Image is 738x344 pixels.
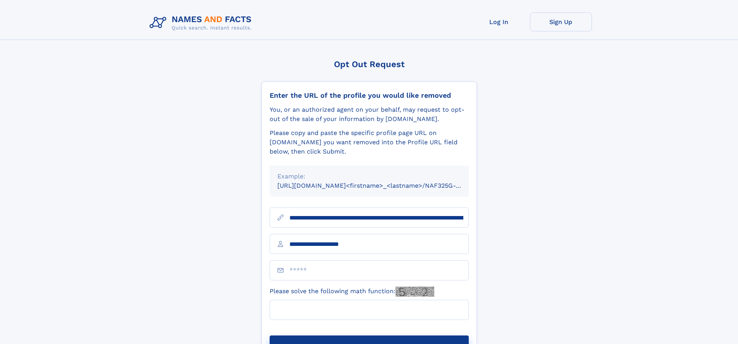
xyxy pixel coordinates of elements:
[261,59,477,69] div: Opt Out Request
[530,12,592,31] a: Sign Up
[270,91,469,100] div: Enter the URL of the profile you would like removed
[270,287,434,297] label: Please solve the following math function:
[146,12,258,33] img: Logo Names and Facts
[270,128,469,156] div: Please copy and paste the specific profile page URL on [DOMAIN_NAME] you want removed into the Pr...
[468,12,530,31] a: Log In
[270,105,469,124] div: You, or an authorized agent on your behalf, may request to opt-out of the sale of your informatio...
[277,182,483,189] small: [URL][DOMAIN_NAME]<firstname>_<lastname>/NAF325G-xxxxxxxx
[277,172,461,181] div: Example:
